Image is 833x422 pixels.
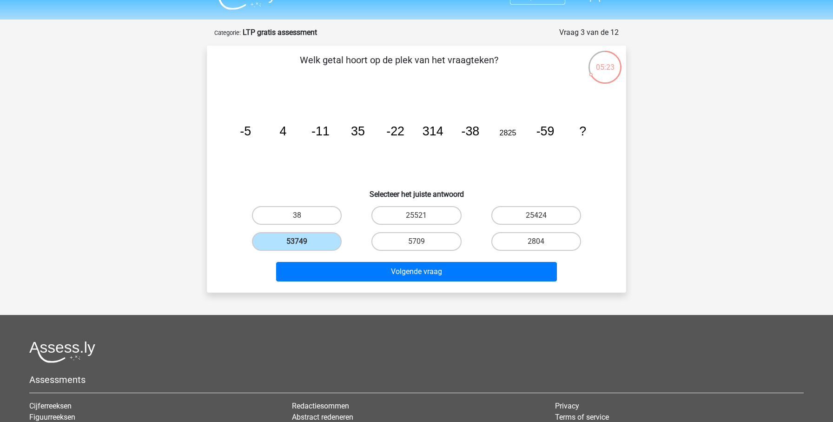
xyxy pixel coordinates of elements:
[559,27,619,38] div: Vraag 3 van de 12
[500,128,516,137] tspan: 2825
[491,232,581,251] label: 2804
[279,124,286,138] tspan: 4
[252,232,342,251] label: 53749
[292,413,353,422] a: Abstract redeneren
[222,53,576,81] p: Welk getal hoort op de plek van het vraagteken?
[29,402,72,410] a: Cijferreeksen
[29,413,75,422] a: Figuurreeksen
[29,374,804,385] h5: Assessments
[29,341,95,363] img: Assessly logo
[276,262,557,281] button: Volgende vraag
[252,206,342,225] label: 38
[423,124,443,138] tspan: 314
[222,182,611,199] h6: Selecteer het juiste antwoord
[555,402,579,410] a: Privacy
[240,124,251,138] tspan: -5
[351,124,365,138] tspan: 35
[536,124,555,138] tspan: -59
[491,206,581,225] label: 25424
[461,124,479,138] tspan: -38
[588,50,622,73] div: 05:23
[371,206,461,225] label: 25521
[214,29,241,36] small: Categorie:
[311,124,330,138] tspan: -11
[371,232,461,251] label: 5709
[579,124,586,138] tspan: ?
[243,28,317,37] strong: LTP gratis assessment
[555,413,609,422] a: Terms of service
[386,124,404,138] tspan: -22
[292,402,349,410] a: Redactiesommen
